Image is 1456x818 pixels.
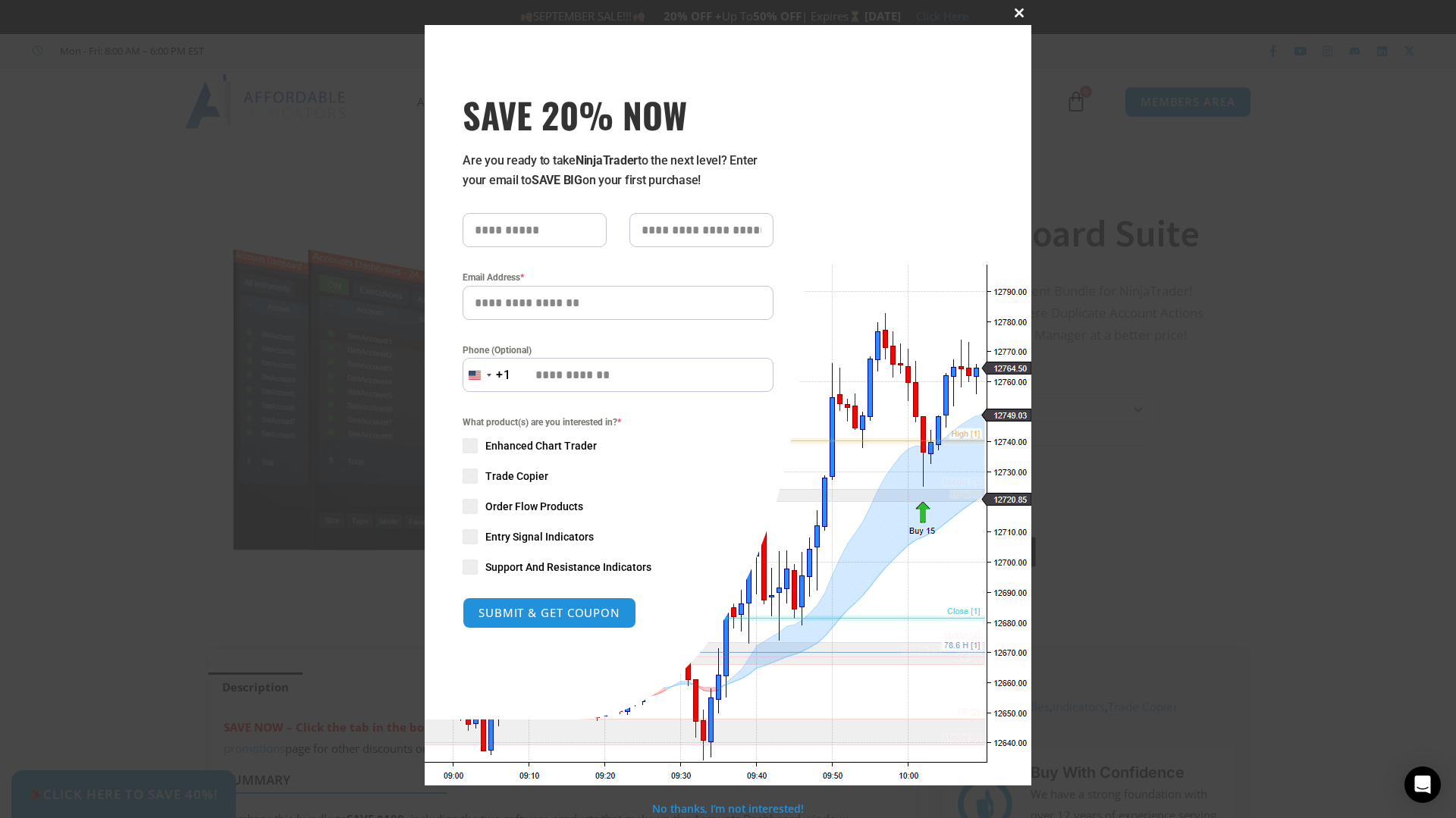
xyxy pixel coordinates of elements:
strong: SAVE BIG [532,173,582,187]
span: Trade Copier [485,469,548,484]
p: Are you ready to take to the next level? Enter your email to on your first purchase! [463,151,773,190]
span: Enhanced Chart Trader [485,438,597,453]
button: Selected country [463,358,511,392]
label: Trade Copier [463,469,773,484]
a: No thanks, I’m not interested! [652,801,803,816]
span: Entry Signal Indicators [485,529,594,544]
strong: NinjaTrader [576,153,638,168]
label: Entry Signal Indicators [463,529,773,544]
label: Phone (Optional) [463,343,773,358]
div: +1 [496,365,511,385]
div: Open Intercom Messenger [1404,766,1441,803]
label: Email Address [463,270,773,285]
span: Support And Resistance Indicators [485,559,651,575]
label: Support And Resistance Indicators [463,559,773,575]
button: SUBMIT & GET COUPON [463,597,636,628]
span: SAVE 20% NOW [463,93,773,136]
span: Order Flow Products [485,499,583,514]
label: Order Flow Products [463,499,773,514]
label: Enhanced Chart Trader [463,438,773,453]
span: What product(s) are you interested in? [463,415,773,430]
